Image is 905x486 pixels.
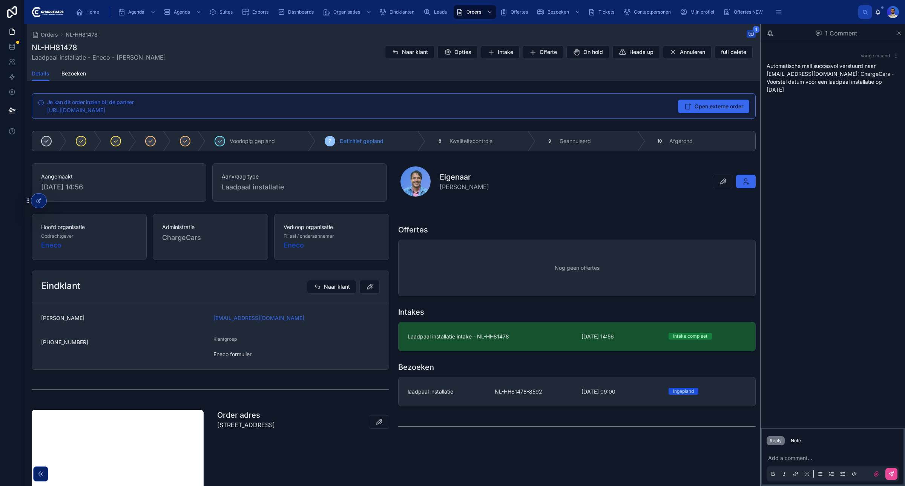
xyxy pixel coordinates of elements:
span: Orders [41,31,58,38]
span: Filiaal / onderaannemer [284,233,334,239]
button: Intake [481,45,520,59]
a: Exports [239,5,274,19]
a: Contactpersonen [621,5,676,19]
a: Leads [421,5,452,19]
span: Nog geen offertes [555,264,600,272]
span: Administratie [162,223,258,231]
span: NL-HH81478-8592 [495,388,573,395]
span: Suites [219,9,233,15]
span: Offertes NEW [734,9,763,15]
h2: Eindklant [41,280,80,292]
p: [STREET_ADDRESS] [217,420,275,429]
div: scrollable content [70,4,858,20]
h1: NL-HH81478 [32,42,166,53]
span: Opdrachtgever [41,233,74,239]
button: Open externe order [678,100,749,113]
button: 1 [747,30,756,39]
div: https://portal.eneco-emobility.com/flow-3000/charge_point-hermes/process/NL-HH81478/ [47,106,672,114]
a: Eneco [284,240,304,251]
span: Exports [252,9,268,15]
span: Geannuleerd [560,137,591,145]
span: Organisaties [333,9,360,15]
a: Organisaties [321,5,375,19]
span: Agenda [174,9,190,15]
span: Tickets [598,9,614,15]
button: Offerte [523,45,563,59]
a: Laadpaal installatie intake - NL-HH81478[DATE] 14:56Intake compleet [399,322,755,351]
a: Bezoeken [61,67,86,82]
span: [PERSON_NAME] [41,314,207,322]
button: On hold [566,45,609,59]
span: On hold [583,48,603,56]
button: Naar klant [307,280,356,294]
span: 10 [657,138,662,144]
span: Orders [466,9,481,15]
a: Orders [454,5,496,19]
a: Agenda [115,5,160,19]
span: Aangemaakt [41,173,197,180]
a: Offertes [498,5,533,19]
a: Eneco [41,240,61,251]
span: Details [32,70,49,77]
a: NL-HH81478 [66,31,98,38]
span: Heads up [629,48,653,56]
a: Details [32,67,49,81]
a: Orders [32,31,58,38]
span: Contactpersonen [634,9,671,15]
button: full delete [715,45,753,59]
span: ChargeCars [162,232,201,243]
span: Laadpaal installatie intake - NL-HH81478 [408,333,572,340]
span: Agenda [128,9,144,15]
h1: Order adres [217,410,275,420]
span: Laadpaal installatie - Eneco - [PERSON_NAME] [32,53,166,62]
span: Hoofd organisatie [41,223,137,231]
a: Suites [207,5,238,19]
span: Mijn profiel [690,9,714,15]
span: Eindklanten [390,9,414,15]
span: Intake [498,48,513,56]
a: Dashboards [275,5,319,19]
span: [PERSON_NAME] [440,182,489,191]
span: Klantgroep [213,336,237,342]
span: Aanvraag type [222,173,377,180]
span: 1 Comment [825,29,857,38]
span: Vorige maand [861,53,890,58]
span: 8 [439,138,441,144]
a: laadpaal installatieNL-HH81478-8592[DATE] 09:00Ingepland [399,377,755,406]
button: Reply [767,436,785,445]
span: Dashboards [288,9,314,15]
div: Intake compleet [673,333,707,340]
button: Heads up [612,45,660,59]
span: Offerte [540,48,557,56]
a: [URL][DOMAIN_NAME] [47,107,105,113]
div: Ingepland [673,388,694,395]
p: Automatische mail succesvol verstuurd naar [EMAIL_ADDRESS][DOMAIN_NAME]: ChargeCars - Voorstel da... [767,62,899,94]
button: Opties [437,45,478,59]
a: [EMAIL_ADDRESS][DOMAIN_NAME] [213,314,304,322]
a: Mijn profiel [678,5,719,19]
span: Definitief gepland [340,137,383,145]
a: Eindklanten [377,5,420,19]
span: [DATE] 14:56 [41,182,197,192]
div: Note [791,438,801,444]
button: Note [788,436,804,445]
h1: Bezoeken [398,362,434,372]
h1: Offertes [398,225,428,235]
h1: Eigenaar [440,172,489,182]
button: Naar klant [385,45,434,59]
h1: Intakes [398,307,424,317]
span: [DATE] 14:56 [581,333,660,340]
h5: Je kan dit order inzien bij de partner [47,100,672,105]
span: Naar klant [324,283,350,291]
span: Offertes [511,9,528,15]
span: Bezoeken [61,70,86,77]
span: Bezoeken [548,9,569,15]
span: Naar klant [402,48,428,56]
span: Annuleren [680,48,705,56]
span: Afgerond [669,137,693,145]
span: 1 [753,26,760,33]
span: full delete [721,48,746,56]
span: [DATE] 09:00 [581,388,660,395]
